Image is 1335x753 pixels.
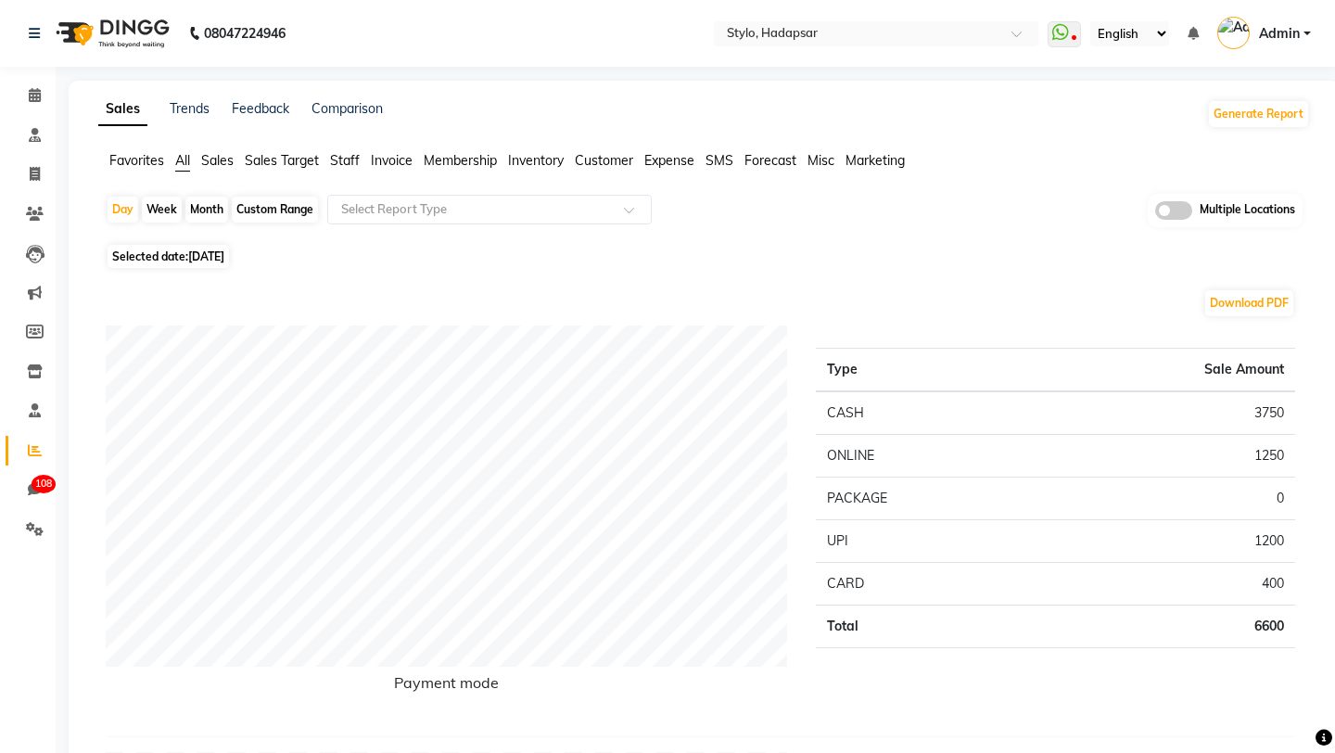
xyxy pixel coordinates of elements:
[1217,17,1250,49] img: Admin
[170,100,210,117] a: Trends
[371,152,413,169] span: Invoice
[1209,101,1308,127] button: Generate Report
[330,152,360,169] span: Staff
[744,152,796,169] span: Forecast
[845,152,905,169] span: Marketing
[106,674,788,699] h6: Payment mode
[1200,201,1295,220] span: Multiple Locations
[232,197,318,223] div: Custom Range
[1030,519,1295,562] td: 1200
[185,197,228,223] div: Month
[816,434,1030,477] td: ONLINE
[232,100,289,117] a: Feedback
[706,152,733,169] span: SMS
[311,100,383,117] a: Comparison
[644,152,694,169] span: Expense
[1030,562,1295,605] td: 400
[32,475,56,493] span: 108
[1030,605,1295,647] td: 6600
[109,152,164,169] span: Favorites
[245,152,319,169] span: Sales Target
[816,519,1030,562] td: UPI
[1030,391,1295,435] td: 3750
[816,477,1030,519] td: PACKAGE
[47,7,174,59] img: logo
[1030,348,1295,391] th: Sale Amount
[142,197,182,223] div: Week
[575,152,633,169] span: Customer
[816,348,1030,391] th: Type
[807,152,834,169] span: Misc
[201,152,234,169] span: Sales
[98,93,147,126] a: Sales
[1030,434,1295,477] td: 1250
[1259,24,1300,44] span: Admin
[424,152,497,169] span: Membership
[1205,290,1293,316] button: Download PDF
[6,475,50,505] a: 108
[188,249,224,263] span: [DATE]
[816,391,1030,435] td: CASH
[816,562,1030,605] td: CARD
[108,245,229,268] span: Selected date:
[175,152,190,169] span: All
[508,152,564,169] span: Inventory
[108,197,138,223] div: Day
[204,7,286,59] b: 08047224946
[1030,477,1295,519] td: 0
[816,605,1030,647] td: Total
